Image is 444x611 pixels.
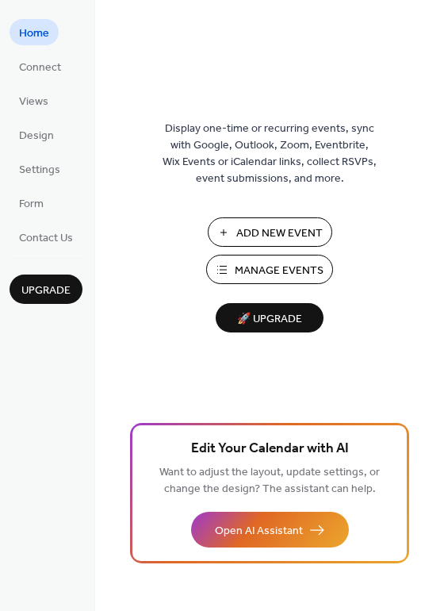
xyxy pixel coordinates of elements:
[235,263,323,279] span: Manage Events
[208,217,332,247] button: Add New Event
[191,512,349,548] button: Open AI Assistant
[19,196,44,213] span: Form
[19,128,54,144] span: Design
[163,121,377,187] span: Display one-time or recurring events, sync with Google, Outlook, Zoom, Eventbrite, Wix Events or ...
[19,230,73,247] span: Contact Us
[19,94,48,110] span: Views
[191,438,349,460] span: Edit Your Calendar with AI
[10,224,82,250] a: Contact Us
[10,156,70,182] a: Settings
[10,190,53,216] a: Form
[216,303,323,332] button: 🚀 Upgrade
[19,25,49,42] span: Home
[225,309,314,330] span: 🚀 Upgrade
[10,87,58,113] a: Views
[10,121,63,148] a: Design
[21,282,71,299] span: Upgrade
[10,275,82,304] button: Upgrade
[19,162,60,179] span: Settings
[215,523,303,540] span: Open AI Assistant
[159,462,380,500] span: Want to adjust the layout, update settings, or change the design? The assistant can help.
[19,60,61,76] span: Connect
[206,255,333,284] button: Manage Events
[236,225,323,242] span: Add New Event
[10,19,59,45] a: Home
[10,53,71,79] a: Connect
